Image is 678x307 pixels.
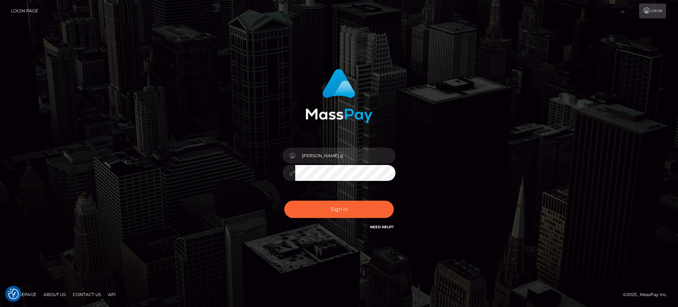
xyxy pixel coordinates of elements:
[639,4,666,18] a: Login
[70,289,104,300] a: Contact Us
[284,201,394,218] button: Sign in
[105,289,119,300] a: API
[8,289,19,299] button: Consent Preferences
[11,4,38,18] a: Login Page
[295,148,395,164] input: Username...
[8,289,19,299] img: Revisit consent button
[623,291,673,299] div: © 2025 , MassPay Inc.
[370,225,394,229] a: Need Help?
[41,289,69,300] a: About Us
[305,69,373,123] img: MassPay Login
[8,289,39,300] a: Homepage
